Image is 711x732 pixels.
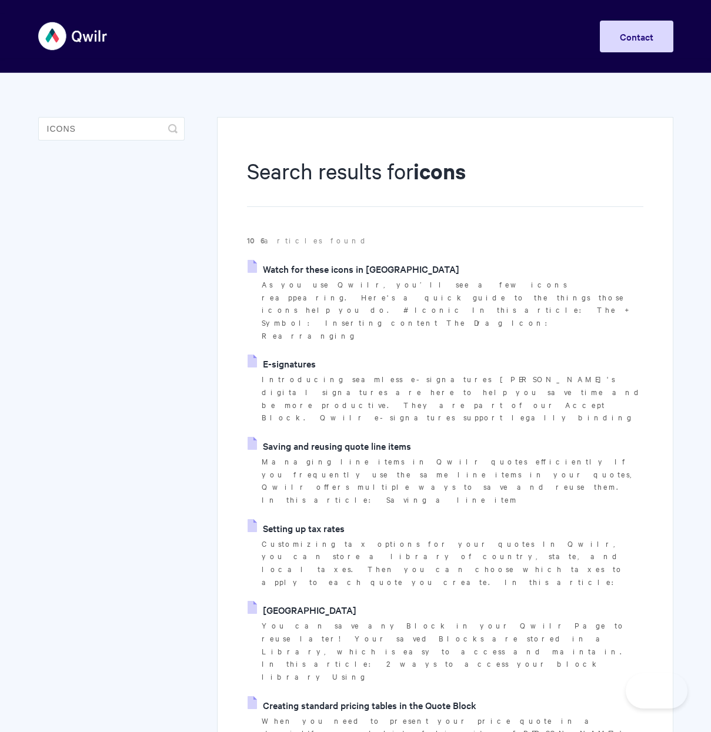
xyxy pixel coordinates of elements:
[248,260,459,278] a: Watch for these icons in [GEOGRAPHIC_DATA]
[262,619,643,683] p: You can save any Block in your Qwilr Page to reuse later! Your saved Blocks are stored in a Libra...
[262,455,643,506] p: Managing line items in Qwilr quotes efficiently If you frequently use the same line items in your...
[413,156,466,185] strong: icons
[247,235,264,246] strong: 106
[600,21,673,52] a: Contact
[262,537,643,589] p: Customizing tax options for your quotes In Qwilr, you can store a library of country, state, and ...
[38,117,185,141] input: Search
[247,156,643,207] h1: Search results for
[248,519,345,537] a: Setting up tax rates
[262,278,643,342] p: As you use Qwilr, you’ll see a few icons reappearing. Here's a quick guide to the things those ic...
[248,696,476,714] a: Creating standard pricing tables in the Quote Block
[248,437,411,454] a: Saving and reusing quote line items
[626,673,687,708] iframe: Toggle Customer Support
[248,355,316,372] a: E-signatures
[262,373,643,424] p: Introducing seamless e-signatures [PERSON_NAME]'s digital signatures are here to help you save ti...
[38,14,108,58] img: Qwilr Help Center
[248,601,356,619] a: [GEOGRAPHIC_DATA]
[247,234,643,247] p: articles found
